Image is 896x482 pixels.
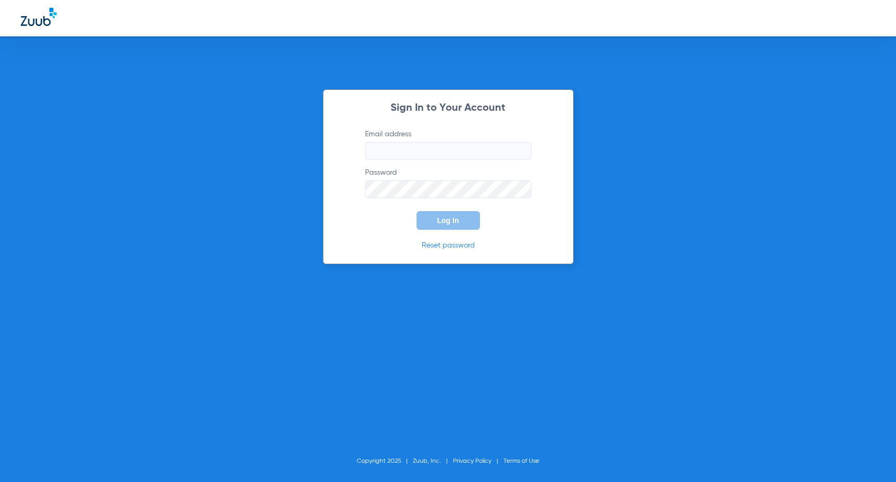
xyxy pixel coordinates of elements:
input: Email address [365,142,531,160]
button: Log In [417,211,480,230]
li: Copyright 2025 [357,456,413,466]
span: Log In [437,216,459,225]
label: Password [365,167,531,198]
li: Zuub, Inc. [413,456,453,466]
a: Reset password [422,242,475,249]
label: Email address [365,129,531,160]
img: Zuub Logo [21,8,57,26]
a: Privacy Policy [453,458,491,464]
h2: Sign In to Your Account [349,103,547,113]
input: Password [365,180,531,198]
a: Terms of Use [503,458,539,464]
